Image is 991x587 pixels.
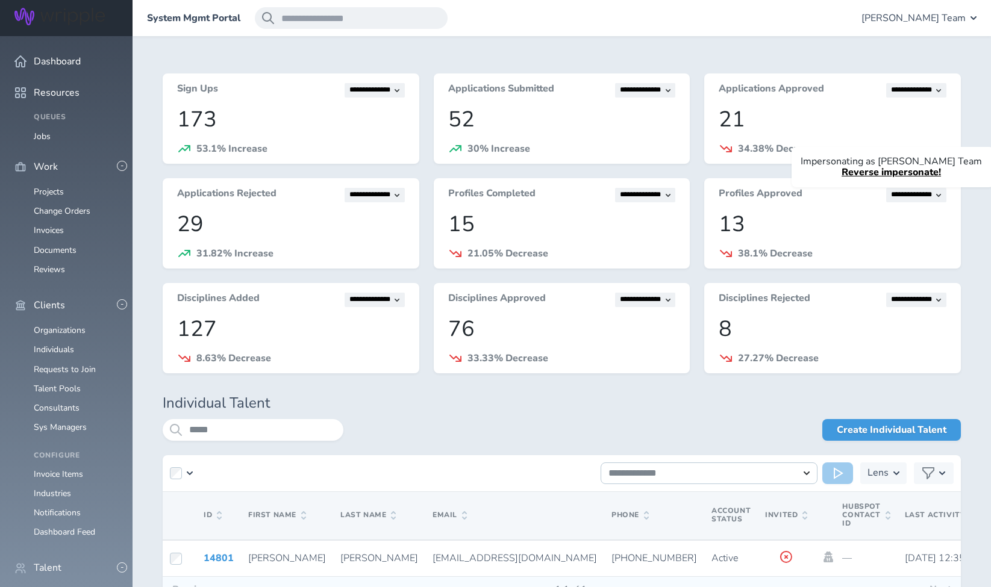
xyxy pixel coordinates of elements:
[738,247,813,260] span: 38.1% Decrease
[34,113,118,122] h4: Queues
[861,7,977,29] button: [PERSON_NAME] Team
[163,395,961,412] h1: Individual Talent
[177,317,405,341] p: 127
[34,225,64,236] a: Invoices
[861,13,966,23] span: [PERSON_NAME] Team
[719,83,824,98] h3: Applications Approved
[34,562,61,573] span: Talent
[467,142,530,155] span: 30% Increase
[34,344,74,355] a: Individuals
[860,462,907,484] button: Lens
[34,244,77,256] a: Documents
[719,212,946,237] p: 13
[34,452,118,460] h4: Configure
[34,383,81,394] a: Talent Pools
[248,511,306,520] span: First Name
[738,142,819,155] span: 34.38% Decrease
[711,506,751,524] span: Account Status
[34,507,81,518] a: Notifications
[719,107,946,132] p: 21
[14,8,105,25] img: Wripple
[177,293,260,307] h3: Disciplines Added
[448,188,536,202] h3: Profiles Completed
[204,511,222,520] span: ID
[905,510,978,520] span: Last Activity At
[448,212,676,237] p: 15
[204,551,234,565] a: 14801
[34,488,71,499] a: Industries
[248,551,326,565] span: [PERSON_NAME]
[822,419,961,441] a: Create Individual Talent
[448,317,676,341] p: 76
[801,156,982,167] p: Impersonating as [PERSON_NAME] Team
[34,205,90,217] a: Change Orders
[34,264,65,275] a: Reviews
[34,300,65,311] span: Clients
[34,526,95,538] a: Dashboard Feed
[433,511,467,520] span: Email
[738,352,819,365] span: 27.27% Decrease
[196,247,274,260] span: 31.82% Increase
[34,364,96,375] a: Requests to Join
[34,402,80,414] a: Consultants
[711,551,738,565] span: Active
[611,551,697,565] span: [PHONE_NUMBER]
[34,186,64,197] a: Projects
[719,293,810,307] h3: Disciplines Rejected
[340,551,418,565] span: [PERSON_NAME]
[842,503,890,527] span: Hubspot Contact Id
[177,83,218,98] h3: Sign Ups
[34,131,51,142] a: Jobs
[467,352,548,365] span: 33.33% Decrease
[765,511,807,520] span: Invited
[822,551,835,562] a: Impersonate
[117,299,127,309] button: -
[719,188,802,202] h3: Profiles Approved
[117,562,127,573] button: -
[34,468,83,480] a: Invoice Items
[147,13,240,23] a: System Mgmt Portal
[611,511,649,520] span: Phone
[177,188,277,202] h3: Applications Rejected
[433,551,597,565] span: [EMAIL_ADDRESS][DOMAIN_NAME]
[868,462,889,484] h3: Lens
[34,87,80,98] span: Resources
[448,107,676,132] p: 52
[467,247,548,260] span: 21.05% Decrease
[719,317,946,341] p: 8
[117,161,127,171] button: -
[196,352,271,365] span: 8.63% Decrease
[177,212,405,237] p: 29
[34,325,86,336] a: Organizations
[177,107,405,132] p: 173
[842,553,890,564] p: —
[842,166,941,179] a: Reverse impersonate!
[448,83,554,98] h3: Applications Submitted
[448,293,546,307] h3: Disciplines Approved
[196,142,267,155] span: 53.1% Increase
[34,161,58,172] span: Work
[34,56,81,67] span: Dashboard
[340,511,396,520] span: Last Name
[34,421,87,433] a: Sys Managers
[822,462,853,484] button: Run Action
